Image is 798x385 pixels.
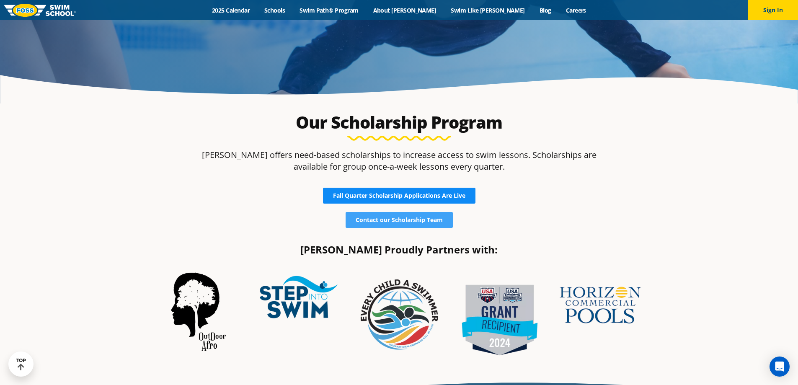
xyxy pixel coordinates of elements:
a: Careers [558,6,593,14]
p: [PERSON_NAME] offers need-based scholarships to increase access to swim lessons. Scholarships are... [201,149,597,173]
a: 2025 Calendar [205,6,257,14]
span: Contact our Scholarship Team [356,217,443,223]
img: FOSS Swim School Logo [4,4,76,17]
a: Blog [532,6,558,14]
a: Schools [257,6,292,14]
h4: [PERSON_NAME] Proudly Partners with: [152,245,646,255]
a: Swim Path® Program [292,6,366,14]
div: Open Intercom Messenger [770,357,790,377]
div: TOP [16,358,26,371]
a: Swim Like [PERSON_NAME] [444,6,532,14]
a: Contact our Scholarship Team [346,212,453,228]
h2: Our Scholarship Program [201,112,597,132]
a: Fall Quarter Scholarship Applications Are Live [323,188,475,204]
a: About [PERSON_NAME] [366,6,444,14]
span: Fall Quarter Scholarship Applications Are Live [333,193,465,199]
